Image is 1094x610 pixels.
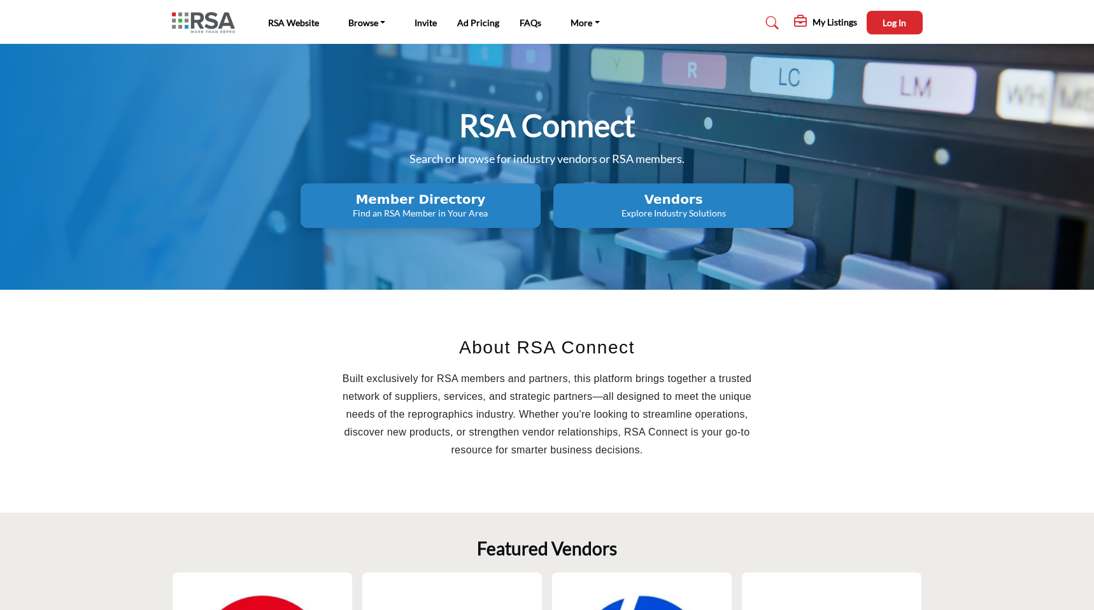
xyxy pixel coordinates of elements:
p: Built exclusively for RSA members and partners, this platform brings together a trusted network o... [328,370,767,459]
button: Vendors Explore Industry Solutions [553,183,793,228]
h2: Member Directory [304,192,537,207]
div: My Listings [794,15,857,31]
img: Site Logo [172,12,241,33]
a: More [562,14,609,32]
a: RSA Website [268,17,319,28]
h5: My Listings [813,17,857,28]
span: Log In [883,17,906,28]
p: Explore Industry Solutions [557,207,790,220]
h2: About RSA Connect [328,334,767,361]
h2: Featured Vendors [477,538,617,560]
a: Browse [339,14,395,32]
h2: Vendors [557,192,790,207]
button: Log In [867,11,923,34]
h1: RSA Connect [459,106,636,145]
a: Search [753,13,787,33]
span: Search or browse for industry vendors or RSA members. [409,152,685,166]
a: Ad Pricing [457,17,499,28]
a: FAQs [520,17,541,28]
p: Find an RSA Member in Your Area [304,207,537,220]
button: Member Directory Find an RSA Member in Your Area [301,183,541,228]
a: Invite [415,17,437,28]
